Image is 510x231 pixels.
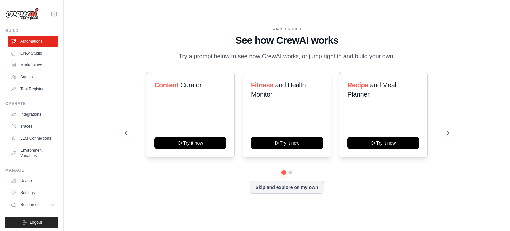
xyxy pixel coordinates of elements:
span: Curator [180,81,202,89]
img: Logo [5,8,39,20]
span: and Meal Planner [347,81,396,98]
a: LLM Connections [8,133,58,144]
div: Operate [5,101,58,106]
a: Crew Studio [8,48,58,58]
a: Settings [8,187,58,198]
button: Resources [8,199,58,210]
a: Marketplace [8,60,58,70]
a: Automations [8,36,58,47]
span: Recipe [347,81,368,89]
button: Skip and explore on my own [250,181,324,194]
button: Try it now [154,137,226,149]
a: Traces [8,121,58,132]
a: Integrations [8,109,58,120]
a: Agents [8,72,58,82]
div: WALKTHROUGH [125,27,449,32]
span: Logout [30,220,42,225]
p: Try a prompt below to see how CrewAI works, or jump right in and build your own. [175,52,398,61]
span: Resources [20,202,39,207]
span: Fitness [251,81,273,89]
button: Try it now [251,137,323,149]
span: Content [154,81,179,89]
a: Environment Variables [8,145,58,161]
a: Usage [8,175,58,186]
span: and Health Monitor [251,81,306,98]
div: Build [5,28,58,33]
button: Logout [5,217,58,228]
a: Tool Registry [8,84,58,94]
div: Manage [5,168,58,173]
button: Try it now [347,137,419,149]
h1: See how CrewAI works [125,34,449,46]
